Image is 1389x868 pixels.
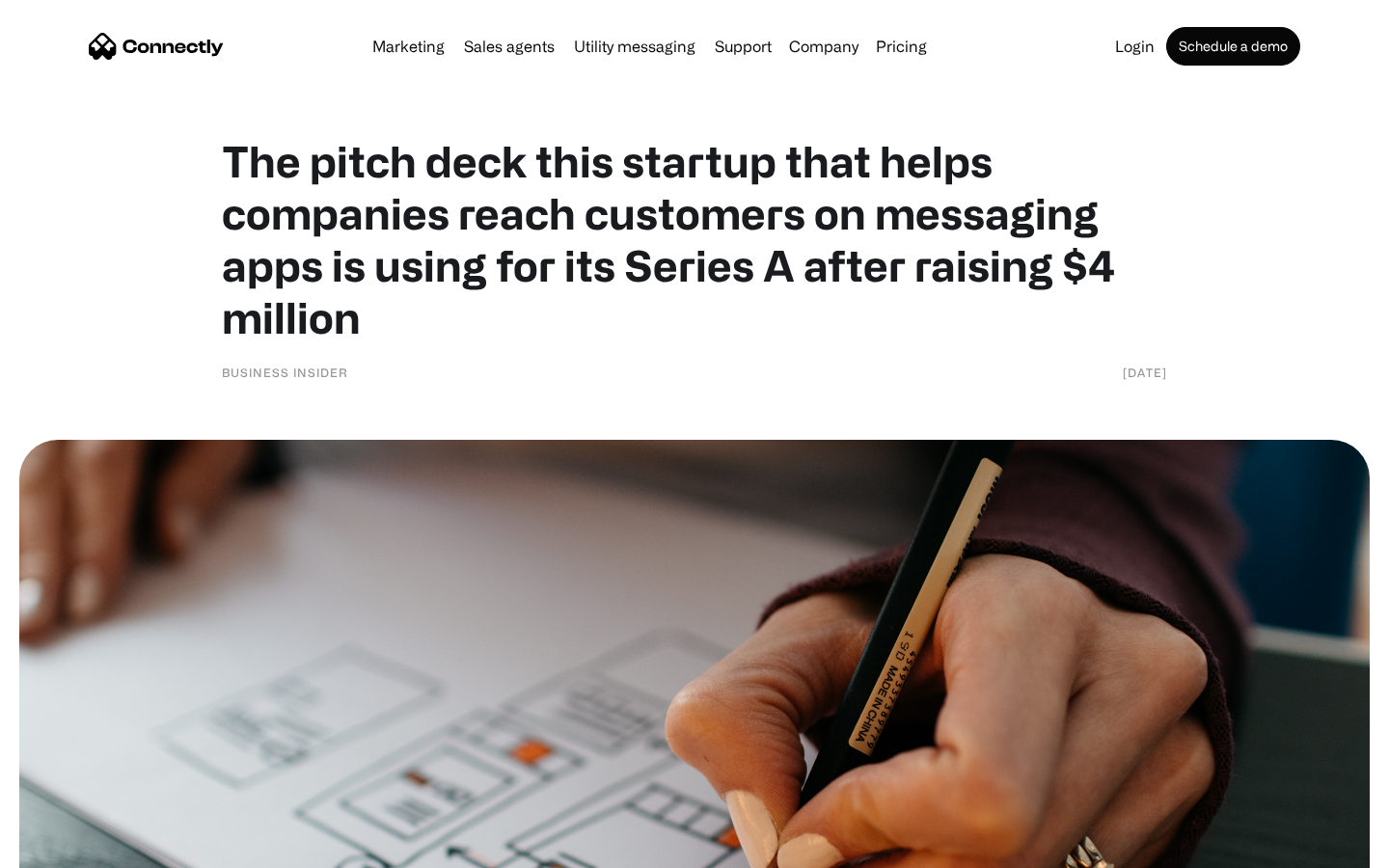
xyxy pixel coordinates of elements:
[222,363,348,382] div: Business Insider
[365,39,452,54] a: Marketing
[868,39,935,54] a: Pricing
[222,135,1167,343] h1: The pitch deck this startup that helps companies reach customers on messaging apps is using for i...
[566,39,703,54] a: Utility messaging
[1123,363,1167,382] div: [DATE]
[1107,39,1162,54] a: Login
[39,834,116,861] ul: Language list
[89,32,224,61] a: home
[789,33,858,60] div: Company
[1166,27,1300,66] a: Schedule a demo
[783,33,864,60] div: Company
[456,39,562,54] a: Sales agents
[707,39,779,54] a: Support
[19,834,116,861] aside: Language selected: English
